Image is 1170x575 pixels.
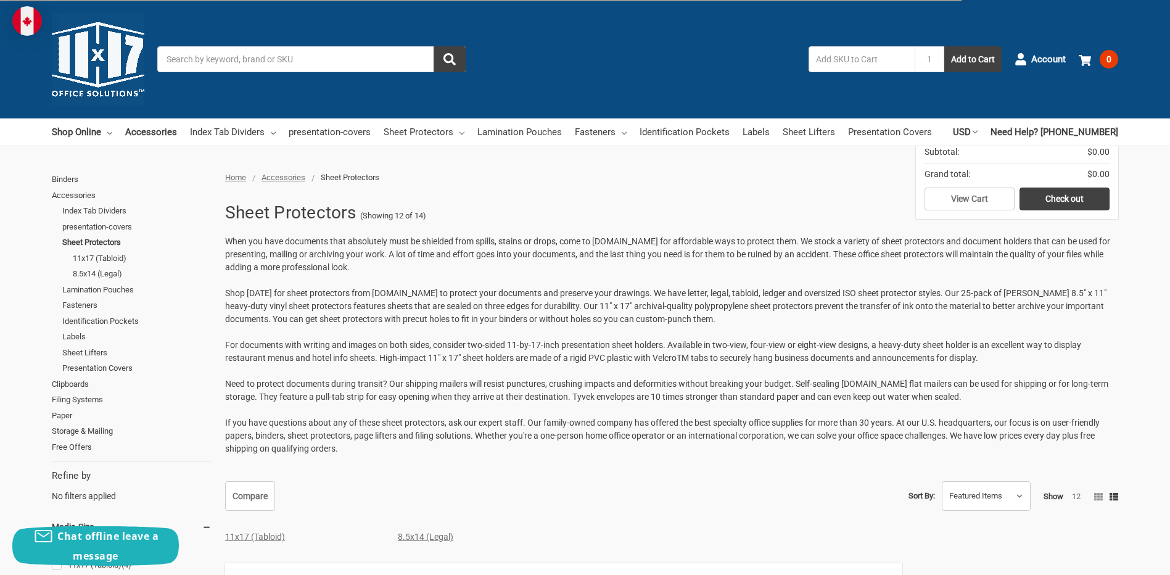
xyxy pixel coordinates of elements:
[262,173,305,182] a: Accessories
[157,46,466,72] input: Search by keyword, brand or SKU
[62,219,212,235] a: presentation-covers
[52,519,212,534] h5: Media Size
[1068,542,1170,575] iframe: Google Customer Reviews
[52,408,212,424] a: Paper
[783,118,835,146] a: Sheet Lifters
[575,118,627,146] a: Fasteners
[12,6,42,36] img: duty and tax information for Canada
[57,529,159,563] span: Chat offline leave a message
[73,250,212,267] a: 11x17 (Tabloid)
[1044,492,1063,501] span: Show
[52,469,212,483] h5: Refine by
[73,266,212,282] a: 8.5x14 (Legal)
[62,234,212,250] a: Sheet Protectors
[225,481,275,511] a: Compare
[225,339,1118,365] p: For documents with writing and images on both sides, consider two-sided 11-by-17-inch presentatio...
[225,173,246,182] a: Home
[848,118,932,146] a: Presentation Covers
[52,13,144,105] img: 11x17.com
[190,118,276,146] a: Index Tab Dividers
[52,376,212,392] a: Clipboards
[12,526,179,566] button: Chat offline leave a message
[52,469,212,502] div: No filters applied
[360,210,426,222] span: (Showing 12 of 14)
[62,329,212,345] a: Labels
[225,287,1118,326] p: Shop [DATE] for sheet protectors from [DOMAIN_NAME] to protect your documents and preserve your d...
[52,392,212,408] a: Filing Systems
[1072,492,1081,501] a: 12
[991,118,1118,146] a: Need Help? [PHONE_NUMBER]
[225,416,1118,455] p: If you have questions about any of these sheet protectors, ask our expert staff. Our family-owned...
[953,118,978,146] a: USD
[62,297,212,313] a: Fasteners
[125,118,177,146] a: Accessories
[225,378,1118,403] p: Need to protect documents during transit? Our shipping mailers will resist punctures, crushing im...
[225,197,356,229] h1: Sheet Protectors
[1031,52,1066,67] span: Account
[225,532,285,542] a: 11x17 (Tabloid)
[1087,146,1110,159] span: $0.00
[62,345,212,361] a: Sheet Lifters
[289,118,371,146] a: presentation-covers
[944,46,1002,72] button: Add to Cart
[225,235,1118,274] p: When you have documents that absolutely must be shielded from spills, stains or drops, come to [D...
[398,532,453,542] a: 8.5x14 (Legal)
[925,168,970,181] span: Grand total:
[809,46,915,72] input: Add SKU to Cart
[62,203,212,219] a: Index Tab Dividers
[52,439,212,455] a: Free Offers
[477,118,562,146] a: Lamination Pouches
[1015,43,1066,75] a: Account
[908,487,935,505] label: Sort By:
[52,118,112,146] a: Shop Online
[52,423,212,439] a: Storage & Mailing
[1020,188,1110,211] a: Check out
[925,188,1015,211] a: View Cart
[52,188,212,204] a: Accessories
[384,118,464,146] a: Sheet Protectors
[122,560,131,569] span: (4)
[321,173,379,182] span: Sheet Protectors
[62,282,212,298] a: Lamination Pouches
[925,146,959,159] span: Subtotal:
[1100,50,1118,68] span: 0
[52,172,212,188] a: Binders
[62,313,212,329] a: Identification Pockets
[743,118,770,146] a: Labels
[1087,168,1110,181] span: $0.00
[640,118,730,146] a: Identification Pockets
[1079,43,1118,75] a: 0
[62,360,212,376] a: Presentation Covers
